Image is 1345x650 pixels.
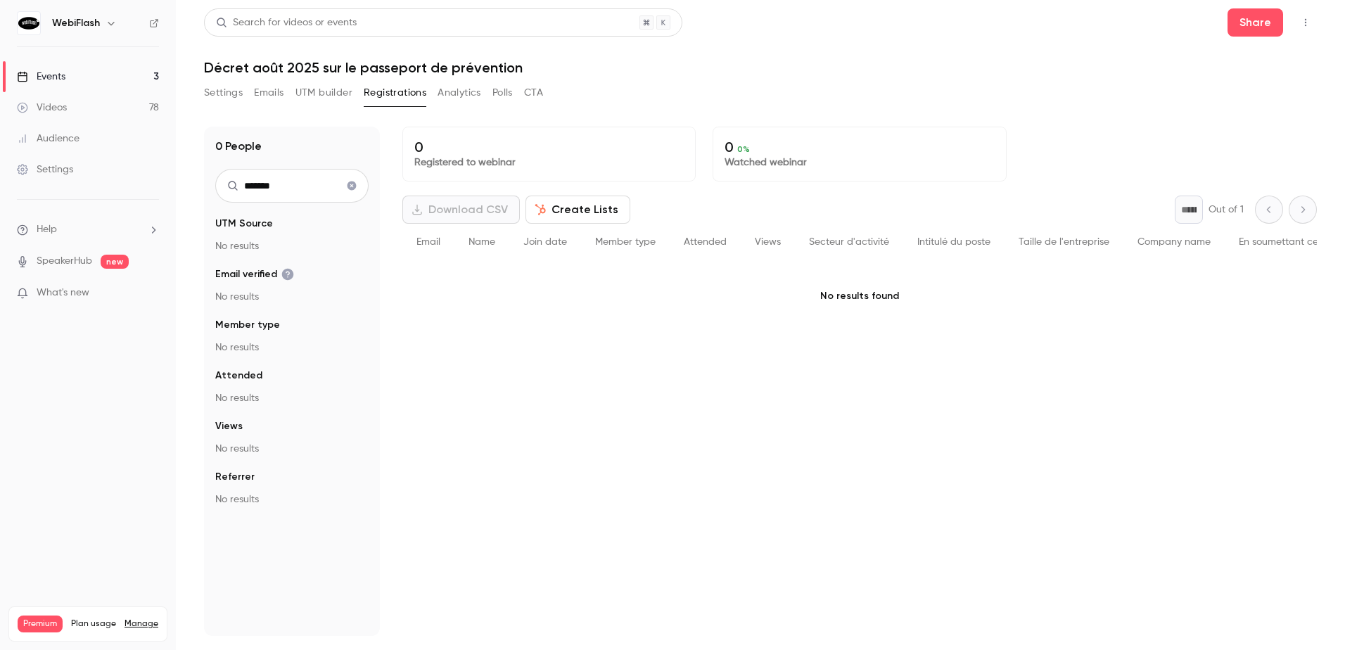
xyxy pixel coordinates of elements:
[125,618,158,630] a: Manage
[52,16,100,30] h6: WebiFlash
[215,391,369,405] p: No results
[142,287,159,300] iframe: Noticeable Trigger
[71,618,116,630] span: Plan usage
[215,369,262,383] span: Attended
[414,155,684,170] p: Registered to webinar
[101,255,129,269] span: new
[492,82,513,104] button: Polls
[725,139,994,155] p: 0
[17,132,79,146] div: Audience
[204,82,243,104] button: Settings
[524,82,543,104] button: CTA
[215,340,369,355] p: No results
[416,237,440,247] span: Email
[215,138,262,155] h1: 0 People
[1209,203,1244,217] p: Out of 1
[402,261,1317,331] p: No results found
[17,101,67,115] div: Videos
[204,59,1317,76] h1: Décret août 2025 sur le passeport de prévention
[1019,237,1109,247] span: Taille de l'entreprise
[525,196,630,224] button: Create Lists
[340,174,363,197] button: Clear search
[917,237,990,247] span: Intitulé du poste
[215,239,369,253] p: No results
[595,237,656,247] span: Member type
[755,237,781,247] span: Views
[215,267,294,281] span: Email verified
[215,442,369,456] p: No results
[737,144,750,154] span: 0 %
[216,15,357,30] div: Search for videos or events
[37,254,92,269] a: SpeakerHub
[414,139,684,155] p: 0
[17,222,159,237] li: help-dropdown-opener
[523,237,567,247] span: Join date
[254,82,283,104] button: Emails
[468,237,495,247] span: Name
[37,286,89,300] span: What's new
[684,237,727,247] span: Attended
[295,82,352,104] button: UTM builder
[1228,8,1283,37] button: Share
[18,616,63,632] span: Premium
[215,318,280,332] span: Member type
[215,492,369,506] p: No results
[725,155,994,170] p: Watched webinar
[37,222,57,237] span: Help
[17,162,73,177] div: Settings
[215,217,273,231] span: UTM Source
[17,70,65,84] div: Events
[438,82,481,104] button: Analytics
[18,12,40,34] img: WebiFlash
[215,290,369,304] p: No results
[364,82,426,104] button: Registrations
[215,470,255,484] span: Referrer
[809,237,889,247] span: Secteur d'activité
[1137,237,1211,247] span: Company name
[215,217,369,506] section: facet-groups
[215,419,243,433] span: Views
